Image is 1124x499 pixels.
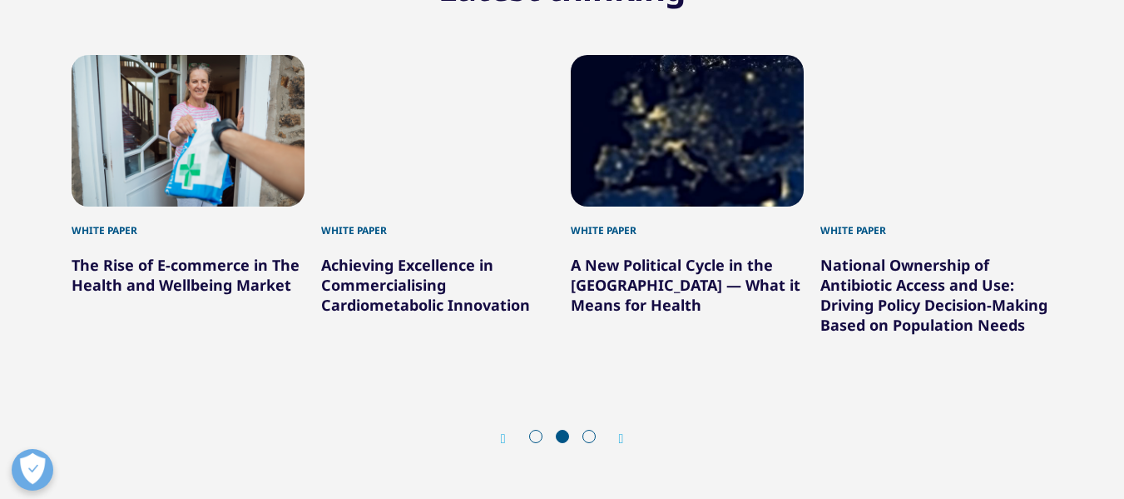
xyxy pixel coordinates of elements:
div: White Paper [820,207,1053,238]
div: White Paper [571,207,804,238]
a: National Ownership of Antibiotic Access and Use: Driving Policy Decision-Making Based on Populati... [820,255,1047,335]
div: Previous slide [501,431,522,447]
div: Next slide [602,431,624,447]
a: A New Political Cycle in the [GEOGRAPHIC_DATA] — What it Means for Health [571,255,800,315]
a: The Rise of E-commerce in The Health and Wellbeing Market [72,255,300,295]
div: White Paper [321,207,554,238]
a: Achieving Excellence in Commercialising Cardiometabolic Innovation [321,255,530,315]
div: 7 / 12 [571,55,804,355]
div: White Paper [72,207,305,238]
div: 6 / 12 [321,55,554,355]
div: 8 / 12 [820,55,1053,355]
div: 5 / 12 [72,55,305,355]
button: Open Preferences [12,449,53,491]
